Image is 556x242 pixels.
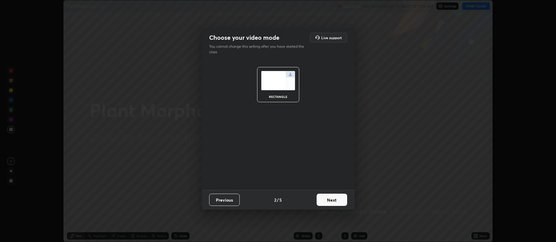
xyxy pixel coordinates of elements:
[209,34,279,42] h2: Choose your video mode
[274,197,276,203] h4: 2
[261,71,295,90] img: normalScreenIcon.ae25ed63.svg
[279,197,282,203] h4: 5
[209,44,308,55] p: You cannot change this setting after you have started the class
[317,194,347,206] button: Next
[209,194,240,206] button: Previous
[266,95,290,98] div: rectangle
[321,36,342,39] h5: Live support
[277,197,279,203] h4: /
